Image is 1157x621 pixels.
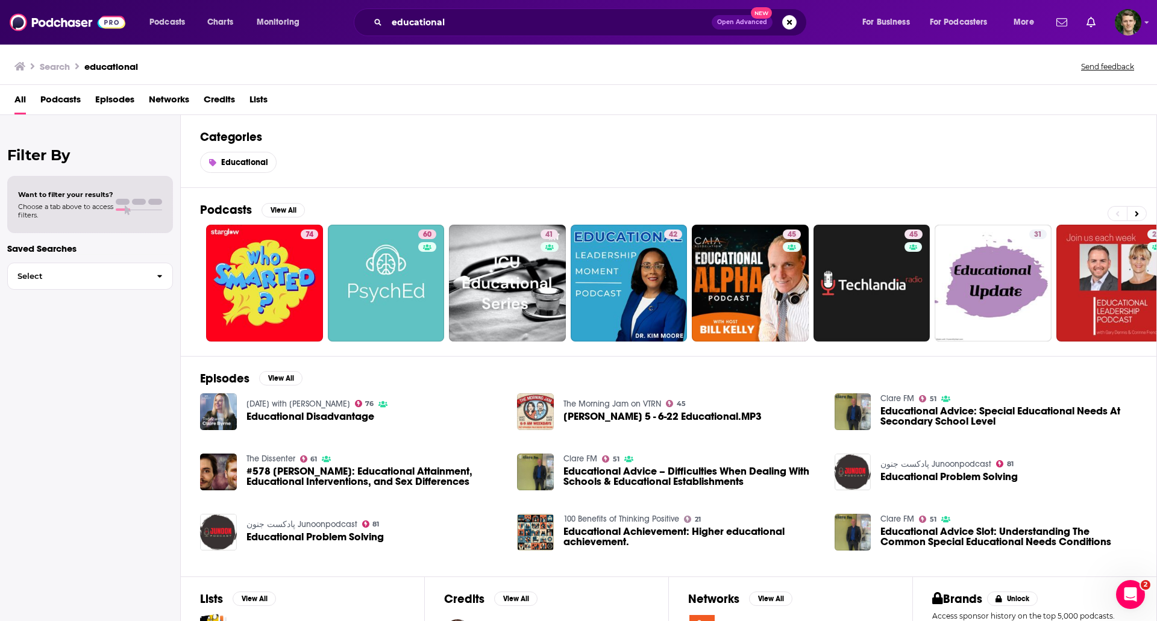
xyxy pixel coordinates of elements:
h2: Podcasts [200,202,252,217]
a: Charts [199,13,240,32]
span: [PERSON_NAME] 5 - 6-22 Educational.MP3 [563,411,762,422]
a: CreditsView All [444,591,538,607]
p: Access sponsor history on the top 5,000 podcasts. [932,611,1137,620]
a: 76 [355,400,374,407]
span: #578 [PERSON_NAME]: Educational Attainment, Educational Interventions, and Sex Differences [246,466,503,487]
img: Educational Achievement: Higher educational achievement. [517,514,554,551]
span: Educational Advice – Difficulties When Dealing With Schools & Educational Establishments [563,466,820,487]
h2: Brands [932,591,982,607]
h2: Episodes [200,371,249,386]
a: Educational Advice Slot: Understanding The Common Special Educational Needs Conditions [835,514,871,551]
span: More [1014,14,1034,31]
a: Educational Advice Slot: Understanding The Common Special Educational Needs Conditions [880,526,1137,547]
button: Unlock [987,591,1038,606]
iframe: Intercom live chat [1116,580,1145,609]
span: Educational Achievement: Higher educational achievement. [563,526,820,547]
span: Select [8,272,147,280]
a: 41 [449,225,566,342]
a: ListsView All [200,591,276,607]
a: Clare FM [880,514,914,524]
button: Show profile menu [1115,9,1141,36]
h3: educational [84,61,138,72]
h2: Lists [200,591,223,607]
span: 61 [310,457,317,462]
a: 45 [692,225,809,342]
span: 74 [306,229,313,241]
a: Jasper 5 - 6-22 Educational.MP3 [563,411,762,422]
img: Educational Disadvantage [200,393,237,430]
h2: Networks [688,591,739,607]
a: 45 [814,225,930,342]
a: 21 [684,516,701,523]
button: open menu [1005,13,1049,32]
span: New [751,7,773,19]
a: 41 [541,229,558,239]
img: Podchaser - Follow, Share and Rate Podcasts [10,11,125,34]
a: Educational Disadvantage [246,411,374,422]
a: 42 [664,229,682,239]
button: Open AdvancedNew [712,15,773,30]
a: All [14,90,26,114]
span: Educational [221,157,268,167]
a: 51 [919,516,936,523]
span: 81 [1007,461,1014,467]
a: Credits [204,90,235,114]
span: Logged in as drew.kilman [1115,9,1141,36]
span: 45 [677,401,686,407]
a: 74 [301,229,318,239]
a: Educational Advice: Special Educational Needs At Secondary School Level [835,393,871,430]
span: 76 [365,401,374,407]
h2: Credits [444,591,484,607]
button: open menu [854,13,925,32]
a: Educational Problem Solving [246,532,384,542]
a: 81 [996,460,1014,467]
a: Jasper 5 - 6-22 Educational.MP3 [517,393,554,430]
img: Educational Problem Solving [200,514,237,551]
button: open menu [922,13,1005,32]
span: Podcasts [40,90,81,114]
a: پادکست جنون Junoonpodcast [246,519,357,529]
a: 31 [935,225,1052,342]
span: 2 [1141,580,1150,590]
input: Search podcasts, credits, & more... [387,13,712,32]
p: Saved Searches [7,243,173,254]
span: 51 [930,396,936,402]
span: Monitoring [257,14,299,31]
span: Charts [207,14,233,31]
span: 42 [669,229,677,241]
span: 51 [930,517,936,522]
a: Educational Advice: Special Educational Needs At Secondary School Level [880,406,1137,426]
span: For Business [862,14,910,31]
button: View All [262,203,305,217]
a: 45 [666,400,686,407]
img: Educational Problem Solving [835,454,871,490]
a: NetworksView All [688,591,792,607]
a: EpisodesView All [200,371,303,386]
a: پادکست جنون Junoonpodcast [880,459,991,469]
a: 51 [919,395,936,402]
a: 74 [206,225,323,342]
button: View All [494,591,538,606]
h2: Categories [200,130,1137,145]
a: 60 [418,229,436,239]
img: #578 Drew Bailey: Educational Attainment, Educational Interventions, and Sex Differences [200,454,237,490]
a: 51 [602,455,619,463]
a: Lists [249,90,268,114]
a: Clare FM [563,454,597,464]
span: Episodes [95,90,134,114]
span: Networks [149,90,189,114]
a: 45 [783,229,801,239]
a: 45 [905,229,923,239]
a: Educational Problem Solving [880,472,1018,482]
span: 41 [545,229,553,241]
